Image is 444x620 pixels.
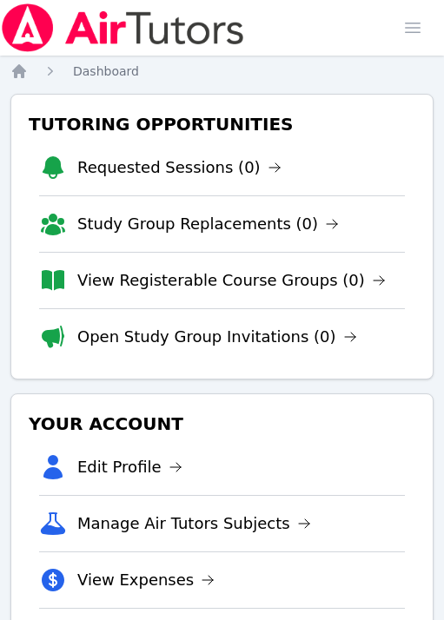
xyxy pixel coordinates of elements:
a: View Expenses [77,568,215,592]
a: Dashboard [73,63,139,80]
a: View Registerable Course Groups (0) [77,268,386,293]
nav: Breadcrumb [10,63,434,80]
h3: Your Account [25,408,419,439]
a: Edit Profile [77,455,182,479]
a: Study Group Replacements (0) [77,212,339,236]
a: Open Study Group Invitations (0) [77,325,357,349]
span: Dashboard [73,64,139,78]
a: Requested Sessions (0) [77,155,282,180]
a: Manage Air Tutors Subjects [77,511,311,536]
h3: Tutoring Opportunities [25,109,419,140]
